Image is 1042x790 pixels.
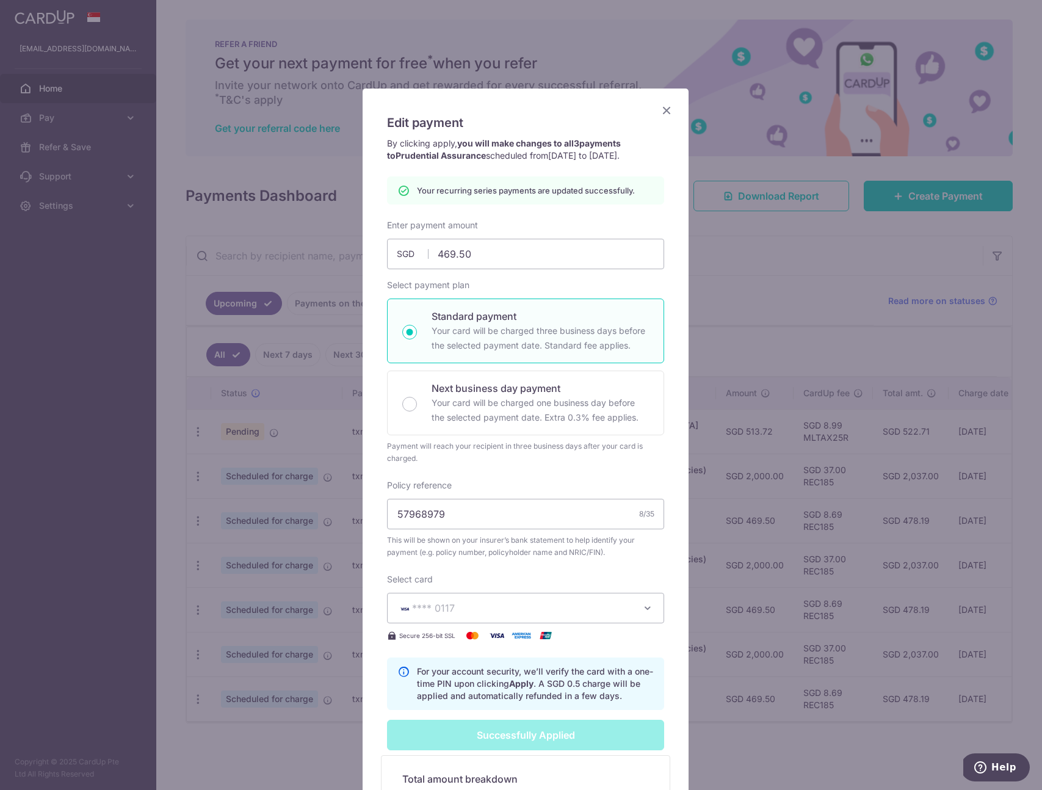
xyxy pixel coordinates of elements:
span: SGD [397,248,429,260]
b: Apply [509,678,534,689]
label: Select card [387,573,433,585]
p: Standard payment [432,309,649,324]
button: Close [659,103,674,118]
p: Next business day payment [432,381,649,396]
img: VISA [397,604,412,613]
p: For your account security, we’ll verify the card with a one-time PIN upon clicking . A SGD 0.5 ch... [417,665,654,702]
span: This will be shown on your insurer’s bank statement to help identify your payment (e.g. policy nu... [387,534,664,559]
span: Secure 256-bit SSL [399,631,455,640]
div: Payment will reach your recipient in three business days after your card is charged. [387,440,664,465]
img: American Express [509,628,534,643]
p: Your card will be charged one business day before the selected payment date. Extra 0.3% fee applies. [432,396,649,425]
img: Visa [485,628,509,643]
p: Your recurring series payments are updated successfully. [417,184,635,197]
label: Policy reference [387,479,452,491]
p: By clicking apply, scheduled from . [387,137,664,162]
span: [DATE] to [DATE] [548,150,617,161]
span: 3 [574,138,579,148]
input: 0.00 [387,239,664,269]
strong: you will make changes to all payments to [387,138,621,161]
img: Mastercard [460,628,485,643]
h5: Total amount breakdown [402,772,649,786]
label: Select payment plan [387,279,469,291]
div: 8/35 [639,508,654,520]
p: Your card will be charged three business days before the selected payment date. Standard fee appl... [432,324,649,353]
span: Prudential Assurance [396,150,486,161]
label: Enter payment amount [387,219,478,231]
img: UnionPay [534,628,558,643]
iframe: Opens a widget where you can find more information [963,753,1030,784]
h5: Edit payment [387,113,664,132]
